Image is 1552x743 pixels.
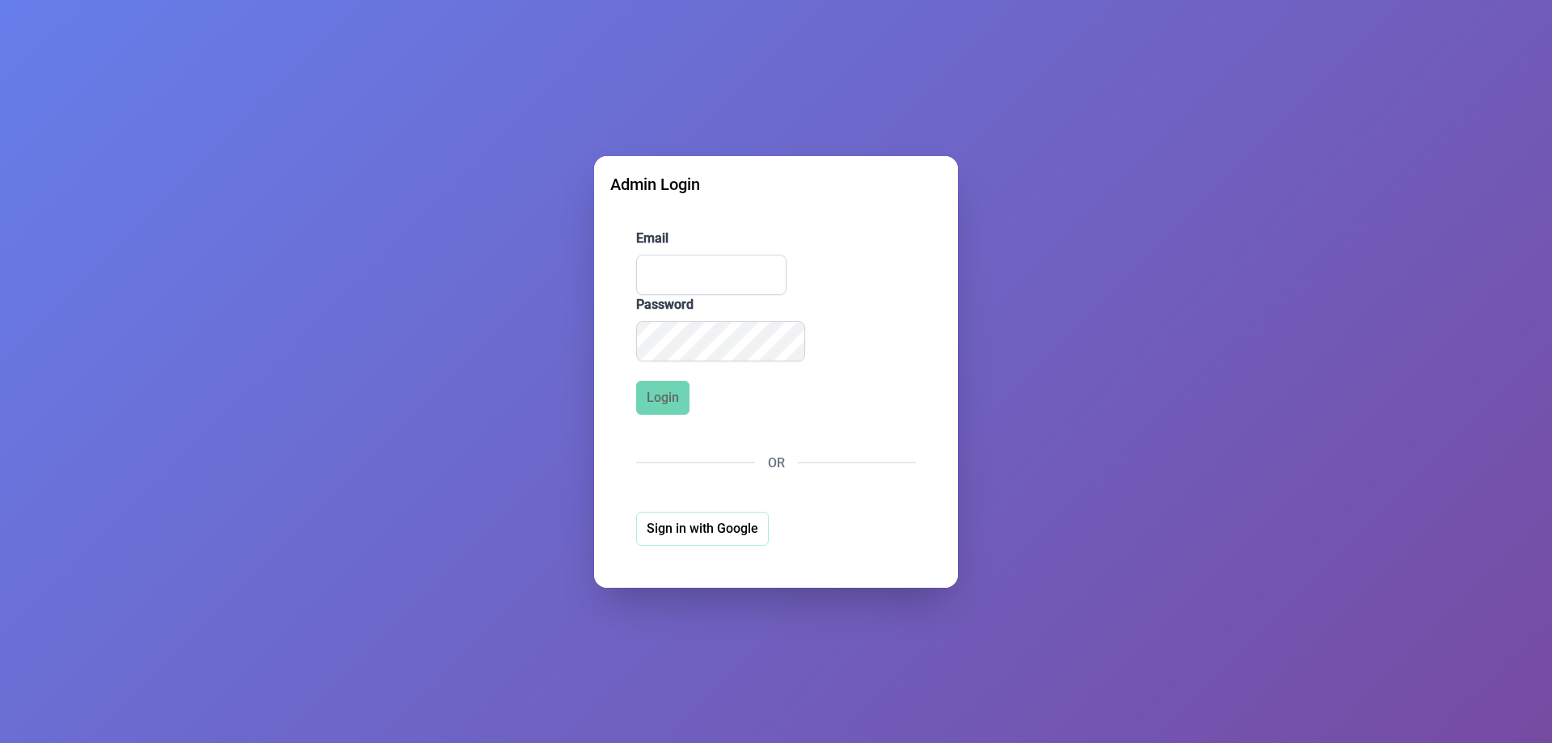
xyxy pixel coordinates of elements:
[636,454,916,473] div: OR
[636,295,916,315] label: Password
[636,381,690,415] button: Login
[610,172,942,196] div: Admin Login
[647,519,758,538] span: Sign in with Google
[636,512,769,546] button: Sign in with Google
[647,388,679,407] span: Login
[636,229,916,248] label: Email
